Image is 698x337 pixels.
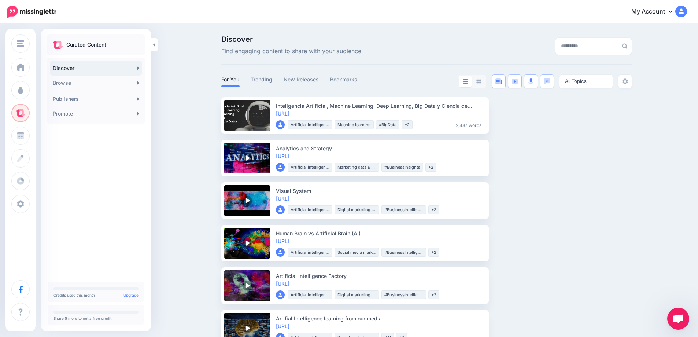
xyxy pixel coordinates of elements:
[528,78,533,85] img: microphone.png
[288,163,332,172] li: Artificial intelligence
[428,205,439,214] li: +2
[17,40,24,47] img: menu.png
[242,323,252,333] img: play-circle-overlay.png
[453,120,484,129] li: 2,487 words
[476,79,481,84] img: grid-grey.png
[276,163,285,172] img: user_default_image.png
[276,195,289,202] a: [URL]
[50,106,142,121] a: Promote
[50,92,142,106] a: Publishers
[288,120,332,129] li: Artificial intelligence
[276,315,484,322] div: Artifial Intelligence learning from our media
[221,75,240,84] a: For You
[276,205,285,214] img: user_default_image.png
[495,78,502,84] img: article-blue.png
[425,163,436,172] li: +2
[376,120,399,129] li: #BigData
[544,78,550,84] img: chat-square-blue.png
[276,230,484,237] div: Human Brain vs Artificial Brain (AI)
[53,41,63,49] img: curate.png
[335,205,379,214] li: Digital marketing strategy
[276,238,289,244] a: [URL]
[330,75,358,84] a: Bookmarks
[242,238,252,248] img: play-circle-overlay.png
[512,79,518,84] img: video-blue.png
[50,61,142,76] a: Discover
[381,163,423,172] li: #BusinessInsights
[335,290,379,299] li: Digital marketing strategy
[50,76,142,90] a: Browse
[381,205,426,214] li: #BusinessIntelligence
[276,120,285,129] img: user_default_image.png
[463,79,468,84] img: list-blue.png
[624,3,687,21] a: My Account
[66,40,106,49] p: Curated Content
[276,290,285,299] img: user_default_image.png
[288,205,332,214] li: Artificial intelligence
[276,248,285,257] img: user_default_image.png
[565,78,604,85] div: All Topics
[559,75,613,88] button: All Topics
[402,120,413,129] li: +2
[276,110,289,117] a: [URL]
[221,36,361,43] span: Discover
[7,6,56,18] img: Missinglettr
[276,323,289,329] a: [URL]
[221,47,361,56] span: Find engaging content to share with your audience
[251,75,273,84] a: Trending
[284,75,319,84] a: New Releases
[276,187,484,195] div: Visual System
[276,281,289,287] a: [URL]
[276,144,484,152] div: Analytics and Strategy
[276,102,484,110] div: Inteligencia Artificial, Machine Learning, Deep Learning, Big Data y Ciencia de Datos: aclarando ...
[381,248,426,257] li: #BusinessIntelligence
[622,43,627,49] img: search-grey-6.png
[288,290,332,299] li: Artificial intelligence
[667,308,689,330] div: Chat abierto
[276,153,289,159] a: [URL]
[622,78,628,84] img: settings-grey.png
[381,290,426,299] li: #BusinessIntelligence
[335,120,374,129] li: Machine learning
[335,163,379,172] li: Marketing data & analytics
[242,153,252,163] img: play-circle-overlay.png
[288,248,332,257] li: Artificial intelligence
[242,281,252,291] img: play-circle-overlay.png
[276,272,484,280] div: Artificial Intelligence Factory
[428,248,439,257] li: +2
[242,195,252,206] img: play-circle-overlay.png
[428,290,439,299] li: +2
[335,248,379,257] li: Social media marketing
